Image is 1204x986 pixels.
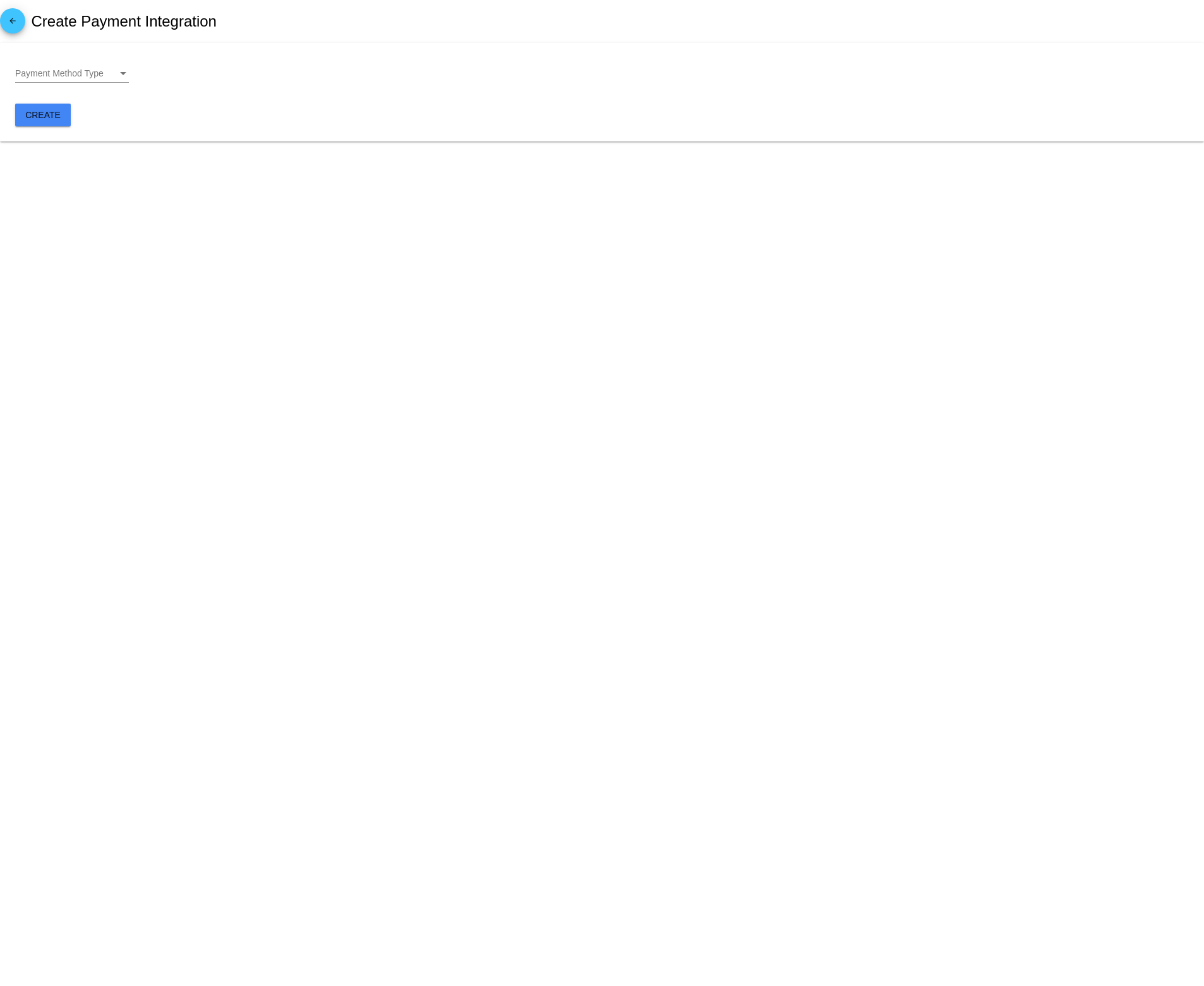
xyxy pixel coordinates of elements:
[31,13,217,30] h2: Create Payment Integration
[5,16,20,32] mat-icon: arrow_back
[15,69,129,79] mat-select: Payment Method Type
[15,68,104,78] span: Payment Method Type
[15,104,71,126] button: Create
[25,110,61,120] span: Create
